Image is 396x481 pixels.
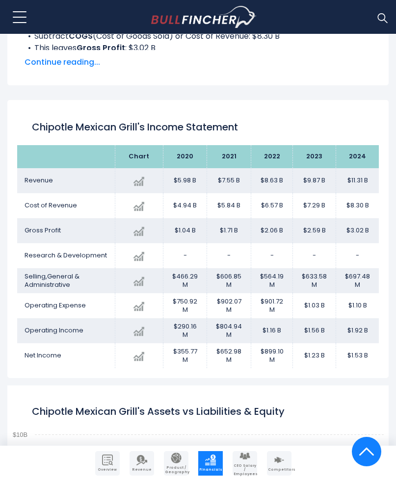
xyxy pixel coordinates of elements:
[163,218,207,243] td: $1.04 B
[151,6,257,28] a: Go to homepage
[336,343,379,368] td: $1.53 B
[293,168,336,193] td: $9.87 B
[25,201,77,210] span: Cost of Revenue
[163,145,207,168] th: 2020
[198,451,223,476] a: Company Financials
[207,168,251,193] td: $7.55 B
[25,56,371,68] span: Continue reading...
[251,243,293,268] td: -
[163,168,207,193] td: $5.98 B
[163,293,207,318] td: $750.92 M
[25,42,371,54] li: This leaves : $3.02 B
[207,145,251,168] th: 2021
[293,343,336,368] td: $1.23 B
[251,343,293,368] td: $899.10 M
[25,251,107,260] span: Research & Development
[336,293,379,318] td: $1.10 B
[151,6,257,28] img: bullfincher logo
[13,431,27,438] text: $10B
[251,268,293,293] td: $564.19 M
[336,218,379,243] td: $3.02 B
[293,193,336,218] td: $7.29 B
[293,218,336,243] td: $2.59 B
[25,326,83,335] span: Operating Income
[25,272,79,289] span: Selling,General & Administrative
[130,451,154,476] a: Company Revenue
[293,243,336,268] td: -
[251,145,293,168] th: 2022
[293,293,336,318] td: $1.03 B
[293,145,336,168] th: 2023
[25,176,53,185] span: Revenue
[251,293,293,318] td: $901.72 M
[25,351,61,360] span: Net Income
[251,193,293,218] td: $6.57 B
[233,451,257,476] a: Company Employees
[336,243,379,268] td: -
[207,343,251,368] td: $652.98 M
[131,468,153,472] span: Revenue
[207,193,251,218] td: $5.84 B
[164,451,188,476] a: Company Product/Geography
[207,318,251,343] td: $804.94 M
[25,301,86,310] span: Operating Expense
[251,168,293,193] td: $8.63 B
[163,193,207,218] td: $4.94 B
[95,451,120,476] a: Company Overview
[251,218,293,243] td: $2.06 B
[96,468,119,472] span: Overview
[163,243,207,268] td: -
[32,405,285,418] tspan: Chipotle Mexican Grill's Assets vs Liabilities & Equity
[163,318,207,343] td: $290.16 M
[336,145,379,168] th: 2024
[336,268,379,293] td: $697.48 M
[163,268,207,293] td: $466.29 M
[293,318,336,343] td: $1.56 B
[207,268,251,293] td: $606.85 M
[336,193,379,218] td: $8.30 B
[165,466,187,474] span: Product / Geography
[69,30,93,42] b: COGS
[207,218,251,243] td: $1.71 B
[336,168,379,193] td: $11.31 B
[199,468,222,472] span: Financials
[251,318,293,343] td: $1.16 B
[267,451,291,476] a: Company Competitors
[25,30,371,42] li: Subtract (Cost of Goods Sold) or Cost of Revenue: $8.30 B
[207,243,251,268] td: -
[77,42,125,53] b: Gross Profit
[268,468,290,472] span: Competitors
[234,464,256,476] span: CEO Salary / Employees
[293,268,336,293] td: $633.58 M
[207,293,251,318] td: $902.07 M
[336,318,379,343] td: $1.92 B
[32,120,364,134] h1: Chipotle Mexican Grill's Income Statement
[163,343,207,368] td: $355.77 M
[115,145,163,168] th: Chart
[25,226,61,235] span: Gross Profit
